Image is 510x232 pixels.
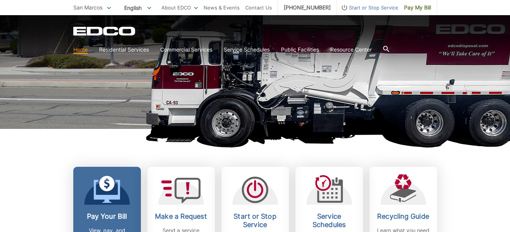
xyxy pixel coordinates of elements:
[153,212,209,221] h2: Make a Request
[118,2,157,14] span: English
[161,3,198,12] a: About EDCO
[281,45,319,54] a: Public Facilities
[79,212,135,221] h2: Pay Your Bill
[330,45,372,54] a: Resource Center
[245,3,272,12] a: Contact Us
[73,27,136,36] a: EDCD logo. Return to the homepage.
[301,212,357,229] h2: Service Schedules
[160,45,212,54] a: Commercial Services
[227,212,283,229] h2: Start or Stop Service
[73,45,88,54] a: Home
[404,3,431,12] span: Pay My Bill
[73,4,103,11] span: San Marcos
[99,45,149,54] a: Residential Services
[204,3,240,12] a: News & Events
[224,45,270,54] a: Service Schedules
